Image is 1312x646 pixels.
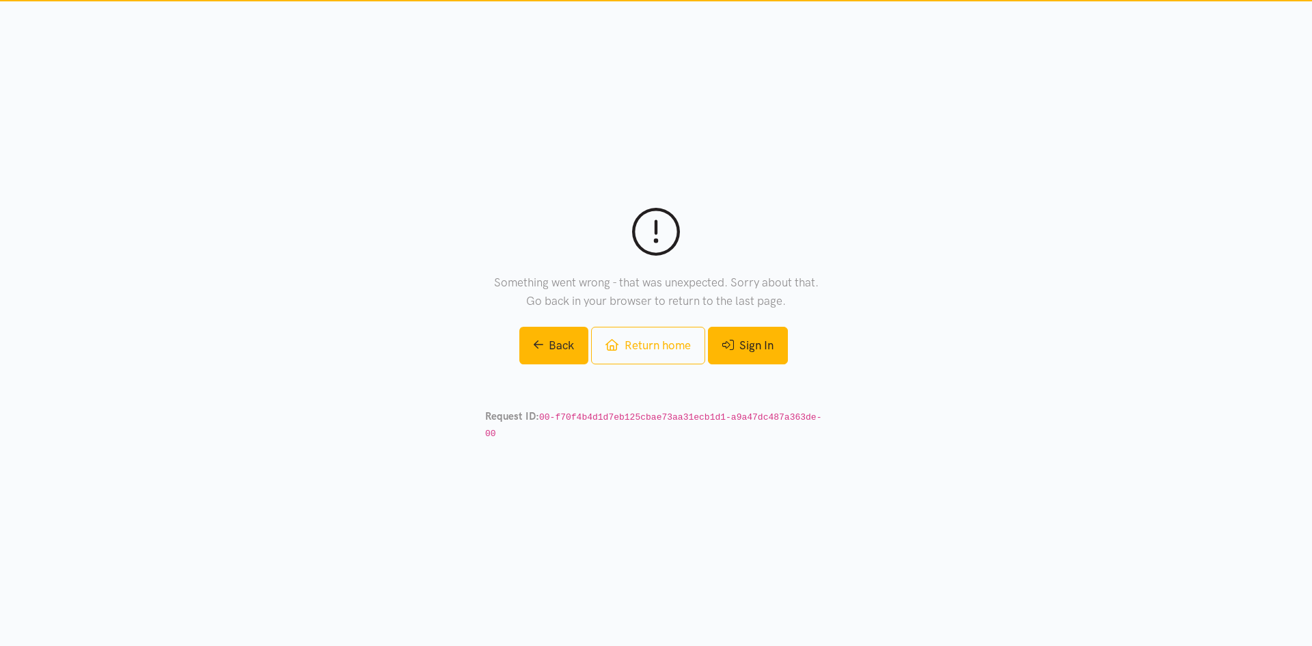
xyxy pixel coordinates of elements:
a: Sign In [708,327,788,364]
code: 00-f70f4b4d1d7eb125cbae73aa31ecb1d1-a9a47dc487a363de-00 [485,412,821,439]
a: Back [519,327,589,364]
p: Something went wrong - that was unexpected. Sorry about that. Go back in your browser to return t... [485,273,827,310]
strong: Request ID: [485,410,539,422]
a: Return home [591,327,705,364]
